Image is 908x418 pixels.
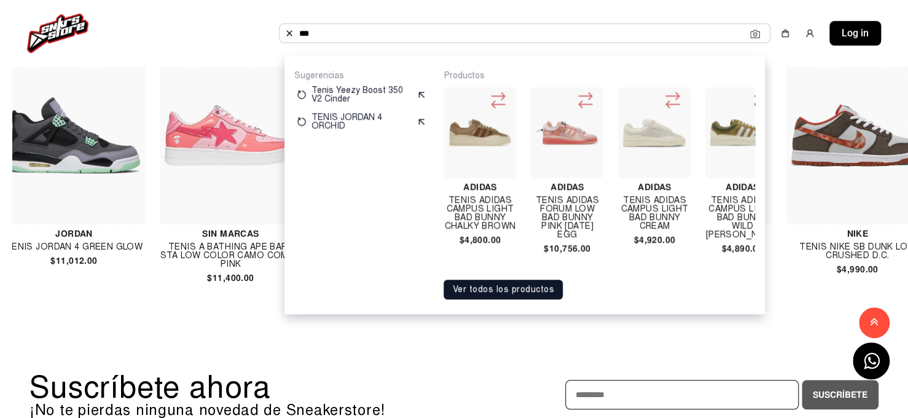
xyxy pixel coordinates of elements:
[710,119,773,146] img: Tenis Adidas Campus Light Bad Bunny Wild Moss
[444,235,516,244] h4: $4,800.00
[297,117,307,127] img: restart.svg
[284,28,294,38] img: Buscar
[417,117,426,127] img: suggest.svg
[448,116,511,149] img: Tenis Adidas Campus Light Bad Bunny Chalky Brown
[705,183,778,191] h4: Adidas
[705,196,778,239] h4: Tenis Adidas Campus Light Bad Bunny Wild [PERSON_NAME]
[531,196,603,239] h4: Tenis Adidas Forum Low Bad Bunny Pink [DATE] Egg
[444,70,755,81] p: Productos
[444,196,516,231] h4: Tenis Adidas Campus Light Bad Bunny Chalky Brown
[294,70,429,81] p: Sugerencias
[29,372,454,403] p: Suscríbete ahora
[618,196,691,231] h4: Tenis Adidas Campus Light Bad Bunny Cream
[160,274,302,282] h4: $11,400.00
[160,243,302,269] h4: TENIS A BATHING APE BAPE STA LOW COLOR CAMO COMBO PINK
[297,90,307,100] img: restart.svg
[3,229,145,238] h4: Jordan
[311,86,412,103] p: Tenis Yeezy Boost 350 V2 Cinder
[311,113,412,130] p: TENIS JORDAN 4 ORCHID
[444,280,563,299] button: Ver todos los productos
[417,90,426,100] img: suggest.svg
[29,403,454,417] p: ¡No te pierdas ninguna novedad de Sneakerstore!
[27,14,88,53] img: logo
[3,243,145,251] h4: Tenis Jordan 4 Green Glow
[3,256,145,265] h4: $11,012.00
[802,380,879,409] button: Suscríbete
[536,101,598,164] img: Tenis Adidas Forum Low Bad Bunny Pink Easter Egg
[531,183,603,191] h4: Adidas
[444,183,516,191] h4: Adidas
[531,244,603,253] h4: $10,756.00
[780,28,790,38] img: shopping
[618,183,691,191] h4: Adidas
[8,97,140,173] img: Tenis Jordan 4 Green Glow
[842,26,869,41] span: Log in
[165,105,297,166] img: TENIS A BATHING APE BAPE STA LOW COLOR CAMO COMBO PINK
[705,244,778,253] h4: $4,890.00
[805,28,815,38] img: user
[160,229,302,238] h4: Sin Marcas
[623,101,686,164] img: Tenis Adidas Campus Light Bad Bunny Cream
[618,235,691,244] h4: $4,920.00
[750,29,760,39] img: Cámara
